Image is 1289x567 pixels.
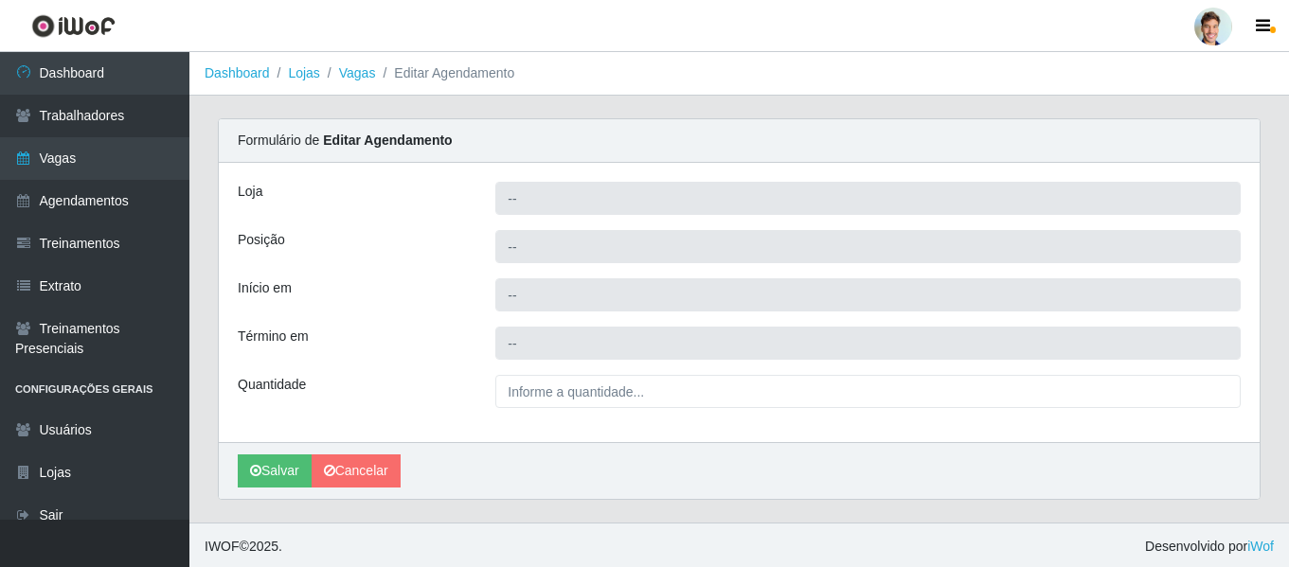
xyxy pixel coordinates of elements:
[339,65,376,80] a: Vagas
[238,182,262,202] label: Loja
[219,119,1260,163] div: Formulário de
[189,52,1289,96] nav: breadcrumb
[312,454,401,487] a: Cancelar
[238,278,292,298] label: Início em
[238,375,306,395] label: Quantidade
[1145,537,1274,557] span: Desenvolvido por
[205,65,270,80] a: Dashboard
[31,14,116,38] img: CoreUI Logo
[288,65,319,80] a: Lojas
[375,63,514,83] li: Editar Agendamento
[495,375,1241,408] input: Informe a quantidade...
[323,133,452,148] strong: Editar Agendamento
[238,327,309,346] label: Término em
[238,230,285,250] label: Posição
[238,454,312,487] button: Salvar
[205,537,282,557] span: © 2025 .
[205,539,240,554] span: IWOF
[1247,539,1274,554] a: iWof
